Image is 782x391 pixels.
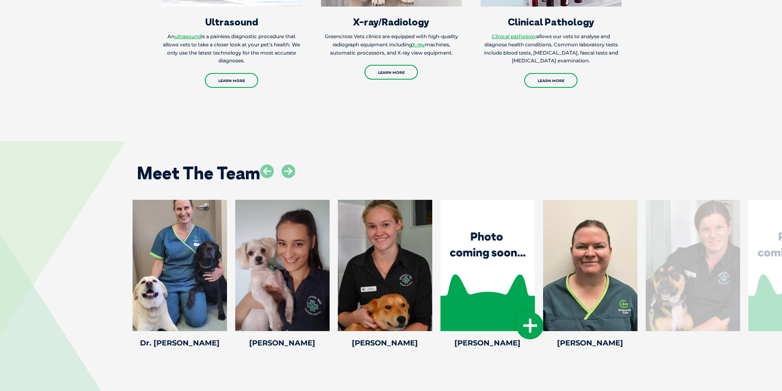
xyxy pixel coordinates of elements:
h4: [PERSON_NAME] [543,339,638,347]
h4: [PERSON_NAME] [338,339,432,347]
a: Clinical pathology [492,33,536,39]
h3: Ultrasound [161,17,302,27]
a: X-ray [412,41,425,48]
a: Learn More [524,73,578,88]
h4: [PERSON_NAME] [440,339,535,347]
h4: Dr. [PERSON_NAME] [133,339,227,347]
a: Learn More [205,73,258,88]
a: ultrasound [174,33,201,39]
h3: Clinical Pathology [481,17,621,27]
a: Learn More [365,65,418,80]
p: allows our vets to analyse and diagnose health conditions. Common laboratory tests include blood ... [481,32,621,65]
p: An is a painless diagnostic procedure that allows vets to take a closer look at your pet’s health... [161,32,302,65]
h4: [PERSON_NAME] [235,339,330,347]
p: Greencross Vets clinics are equipped with high-quality radiograph equipment including machines, a... [321,32,462,57]
h3: X-ray/Radiology [321,17,462,27]
h2: Meet The Team [137,165,260,182]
